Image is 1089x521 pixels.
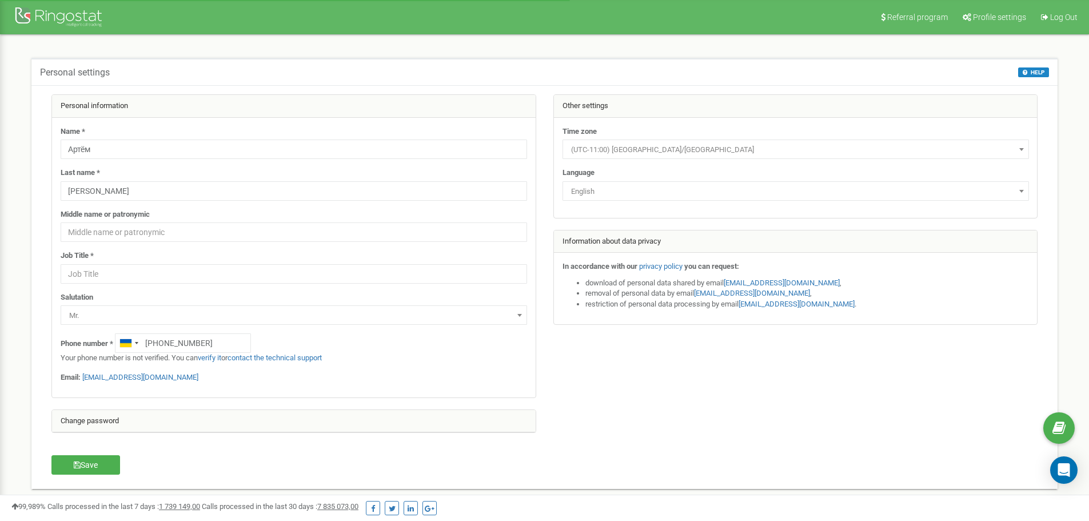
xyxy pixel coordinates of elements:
li: restriction of personal data processing by email . [585,299,1029,310]
u: 1 739 149,00 [159,502,200,511]
li: download of personal data shared by email , [585,278,1029,289]
input: Job Title [61,264,527,284]
input: Middle name or patronymic [61,222,527,242]
label: Language [563,168,595,178]
span: Mr. [61,305,527,325]
button: HELP [1018,67,1049,77]
a: [EMAIL_ADDRESS][DOMAIN_NAME] [694,289,810,297]
input: Name [61,140,527,159]
label: Salutation [61,292,93,303]
span: Calls processed in the last 30 days : [202,502,358,511]
label: Job Title * [61,250,94,261]
div: Change password [52,410,536,433]
h5: Personal settings [40,67,110,78]
div: Information about data privacy [554,230,1038,253]
span: Profile settings [973,13,1026,22]
label: Phone number * [61,339,113,349]
p: Your phone number is not verified. You can or [61,353,527,364]
span: 99,989% [11,502,46,511]
span: English [567,184,1025,200]
a: privacy policy [639,262,683,271]
button: Save [51,455,120,475]
label: Last name * [61,168,100,178]
a: [EMAIL_ADDRESS][DOMAIN_NAME] [82,373,198,381]
strong: Email: [61,373,81,381]
a: [EMAIL_ADDRESS][DOMAIN_NAME] [739,300,855,308]
div: Telephone country code [115,334,142,352]
li: removal of personal data by email , [585,288,1029,299]
label: Time zone [563,126,597,137]
a: [EMAIL_ADDRESS][DOMAIN_NAME] [724,279,840,287]
span: Calls processed in the last 7 days : [47,502,200,511]
u: 7 835 073,00 [317,502,358,511]
div: Personal information [52,95,536,118]
div: Other settings [554,95,1038,118]
label: Name * [61,126,85,137]
span: (UTC-11:00) Pacific/Midway [563,140,1029,159]
a: verify it [198,353,221,362]
span: Mr. [65,308,523,324]
input: Last name [61,181,527,201]
span: English [563,181,1029,201]
div: Open Intercom Messenger [1050,456,1078,484]
strong: you can request: [684,262,739,271]
a: contact the technical support [228,353,322,362]
strong: In accordance with our [563,262,637,271]
label: Middle name or patronymic [61,209,150,220]
span: Referral program [887,13,948,22]
input: +1-800-555-55-55 [115,333,251,353]
span: Log Out [1050,13,1078,22]
span: (UTC-11:00) Pacific/Midway [567,142,1025,158]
